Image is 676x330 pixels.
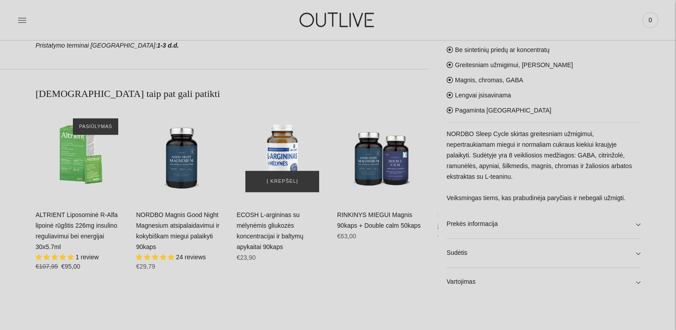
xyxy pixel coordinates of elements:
span: 0 [644,14,656,26]
a: NORDBO Magnis Good Night Magnesium atsipalaidavimui ir kokybiškam miegui palaikyti 90kaps [136,109,228,201]
a: ECOSH L-argininas su mėlynėmis gliukozės koncentracijai ir baltymų apykaitai 90kaps [236,211,303,250]
strong: 1-3 d.d. [157,42,179,49]
span: €95,00 [61,263,80,270]
a: Sudėtis [447,239,640,267]
span: 1 review [76,254,99,261]
a: 0 [642,10,658,30]
a: ALTRIENT Liposominė R-Alfa lipoinė rūgštis 226mg insulino reguliavimui bei energijai 30x5.7ml [36,211,118,250]
h2: [DEMOGRAPHIC_DATA] taip pat gali patikti [36,87,429,101]
button: Į krepšelį [245,171,319,192]
p: NORDBO Sleep Cycle skirtas greitesniam užmigimui, nepertraukiamam miegui ir normaliam cukraus kie... [447,129,640,204]
span: 5.00 stars [36,254,76,261]
a: Prekės informacija [447,210,640,238]
span: €23,90 [236,254,256,261]
em: Pristatymo terminai [GEOGRAPHIC_DATA]: [36,42,157,49]
a: Vartojimas [447,268,640,296]
span: 4.79 stars [136,254,176,261]
a: RINKINYS MIEGUI Magnis 90kaps + Double calm 50kaps [337,109,428,201]
s: €107,95 [36,263,58,270]
a: ALTRIENT Liposominė R-Alfa lipoinė rūgštis 226mg insulino reguliavimui bei energijai 30x5.7ml [36,109,127,201]
a: ECOSH L-argininas su mėlynėmis gliukozės koncentracijai ir baltymų apykaitai 90kaps [236,109,328,201]
span: €63,00 [337,233,356,240]
span: €29,79 [136,263,155,270]
a: NORDBO Magnis Good Night Magnesium atsipalaidavimui ir kokybiškam miegui palaikyti 90kaps [136,211,220,250]
div: Be sintetinių priedų ar koncentratų Greitesniam užmigimui, [PERSON_NAME] Magnis, chromas, GABA Le... [447,38,640,296]
span: 24 reviews [176,254,206,261]
a: RINKINYS MIEGUI Magnis 90kaps + Double calm 50kaps [337,211,420,229]
img: OUTLIVE [282,4,393,35]
span: Į krepšelį [267,177,298,186]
